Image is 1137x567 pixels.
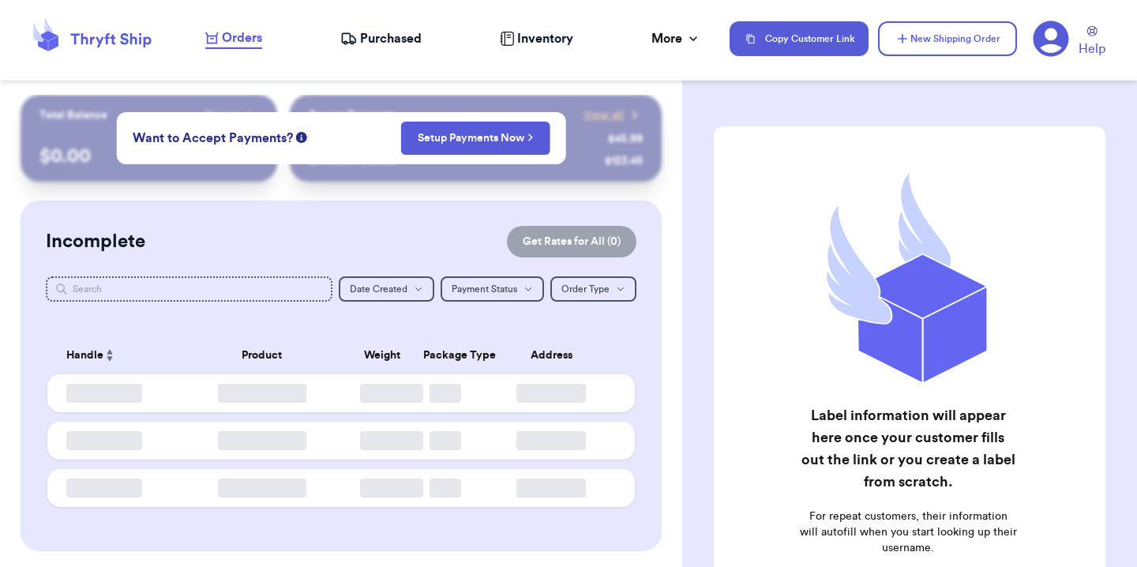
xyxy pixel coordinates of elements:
[799,404,1017,493] h2: Label information will appear here once your customer fills out the link or you create a label fr...
[561,284,610,294] span: Order Type
[205,107,239,123] span: Payout
[441,276,544,302] button: Payment Status
[309,107,396,123] p: Recent Payments
[350,284,407,294] span: Date Created
[608,131,643,147] div: $ 45.99
[1079,39,1105,58] span: Help
[550,276,636,302] button: Order Type
[730,21,869,56] button: Copy Customer Link
[878,21,1017,56] button: New Shipping Order
[222,28,262,47] span: Orders
[205,107,258,123] a: Payout
[360,29,422,48] span: Purchased
[414,336,477,374] th: Package Type
[452,284,517,294] span: Payment Status
[46,229,145,254] h2: Incomplete
[517,29,573,48] span: Inventory
[799,509,1017,556] p: For repeat customers, their information will autofill when you start looking up their username.
[401,122,550,155] button: Setup Payments Now
[66,347,103,364] span: Handle
[103,346,116,365] button: Sort ascending
[651,29,701,48] div: More
[1079,26,1105,58] a: Help
[584,107,624,123] span: View all
[46,276,332,302] input: Search
[507,226,636,257] button: Get Rates for All (0)
[351,336,414,374] th: Weight
[584,107,643,123] a: View all
[339,276,434,302] button: Date Created
[477,336,635,374] th: Address
[205,28,262,49] a: Orders
[500,29,573,48] a: Inventory
[39,144,258,169] p: $ 0.00
[133,129,293,148] span: Want to Accept Payments?
[174,336,351,374] th: Product
[605,153,643,169] div: $ 123.45
[340,29,422,48] a: Purchased
[39,107,107,123] p: Total Balance
[418,130,534,146] a: Setup Payments Now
